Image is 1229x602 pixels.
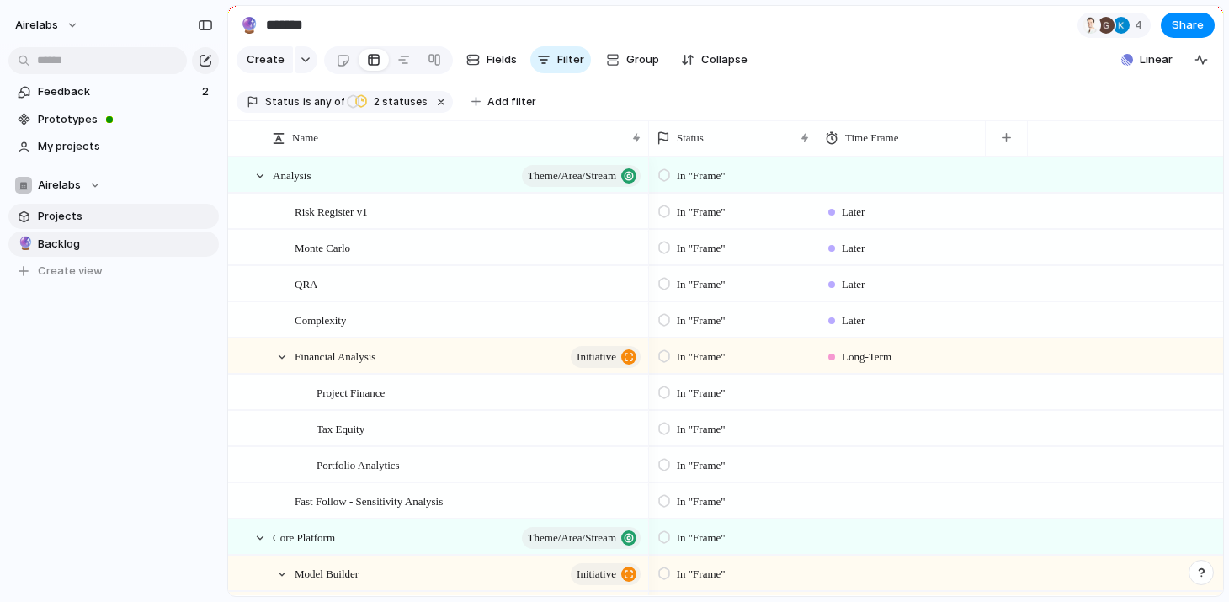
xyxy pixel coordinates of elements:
[1161,13,1215,38] button: Share
[487,51,517,68] span: Fields
[677,385,726,402] span: In "Frame"
[577,345,616,369] span: initiative
[571,563,641,585] button: initiative
[295,563,359,583] span: Model Builder
[487,94,536,109] span: Add filter
[15,17,58,34] span: airelabs
[273,165,311,184] span: Analysis
[842,204,865,221] span: Later
[38,83,197,100] span: Feedback
[842,276,865,293] span: Later
[295,237,350,257] span: Monte Carlo
[295,310,346,329] span: Complexity
[1172,17,1204,34] span: Share
[317,455,400,474] span: Portfolio Analytics
[842,349,891,365] span: Long-Term
[8,134,219,159] a: My projects
[460,46,524,73] button: Fields
[8,204,219,229] a: Projects
[295,346,375,365] span: Financial Analysis
[522,165,641,187] button: Theme/Area/Stream
[369,95,382,108] span: 2
[295,491,443,510] span: Fast Follow - Sensitivity Analysis
[677,457,726,474] span: In "Frame"
[38,263,103,280] span: Create view
[461,90,546,114] button: Add filter
[346,93,431,111] button: 2 statuses
[247,51,285,68] span: Create
[677,240,726,257] span: In "Frame"
[528,164,616,188] span: Theme/Area/Stream
[300,93,348,111] button: isany of
[677,276,726,293] span: In "Frame"
[317,382,385,402] span: Project Finance
[273,527,335,546] span: Core Platform
[677,349,726,365] span: In "Frame"
[1115,47,1179,72] button: Linear
[577,562,616,586] span: initiative
[311,94,344,109] span: any of
[677,421,726,438] span: In "Frame"
[677,312,726,329] span: In "Frame"
[202,83,212,100] span: 2
[530,46,591,73] button: Filter
[295,201,368,221] span: Risk Register v1
[240,13,258,36] div: 🔮
[842,312,865,329] span: Later
[626,51,659,68] span: Group
[677,530,726,546] span: In "Frame"
[38,138,213,155] span: My projects
[38,208,213,225] span: Projects
[236,12,263,39] button: 🔮
[842,240,865,257] span: Later
[237,46,293,73] button: Create
[38,177,81,194] span: Airelabs
[8,232,219,257] a: 🔮Backlog
[701,51,748,68] span: Collapse
[557,51,584,68] span: Filter
[1135,17,1147,34] span: 4
[15,236,32,253] button: 🔮
[571,346,641,368] button: initiative
[598,46,668,73] button: Group
[522,527,641,549] button: Theme/Area/Stream
[8,173,219,198] button: Airelabs
[38,236,213,253] span: Backlog
[292,130,318,147] span: Name
[677,566,726,583] span: In "Frame"
[317,418,364,438] span: Tax Equity
[845,130,898,147] span: Time Frame
[677,130,704,147] span: Status
[369,94,428,109] span: statuses
[38,111,213,128] span: Prototypes
[8,12,88,39] button: airelabs
[528,526,616,550] span: Theme/Area/Stream
[303,94,311,109] span: is
[677,204,726,221] span: In "Frame"
[295,274,317,293] span: QRA
[674,46,754,73] button: Collapse
[8,79,219,104] a: Feedback2
[18,234,29,253] div: 🔮
[1140,51,1173,68] span: Linear
[677,493,726,510] span: In "Frame"
[8,107,219,132] a: Prototypes
[677,168,726,184] span: In "Frame"
[265,94,300,109] span: Status
[8,258,219,284] button: Create view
